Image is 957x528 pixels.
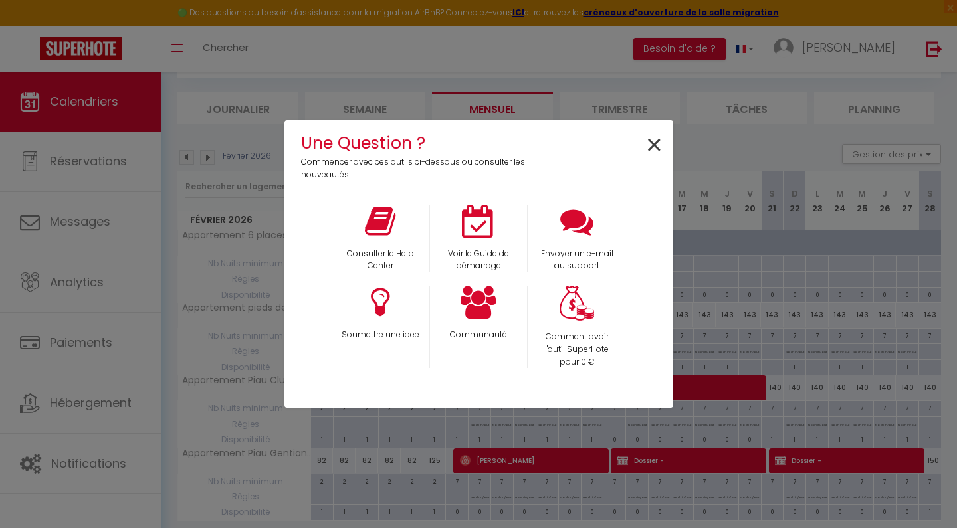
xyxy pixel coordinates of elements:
[439,248,518,273] p: Voir le Guide de démarrage
[537,248,617,273] p: Envoyer un e-mail au support
[301,130,534,156] h4: Une Question ?
[645,125,663,167] span: ×
[11,5,51,45] button: Ouvrir le widget de chat LiveChat
[439,329,518,341] p: Communauté
[340,248,421,273] p: Consulter le Help Center
[645,131,663,161] button: Close
[560,286,594,321] img: Money bag
[340,329,421,341] p: Soumettre une idee
[301,156,534,181] p: Commencer avec ces outils ci-dessous ou consulter les nouveautés.
[537,331,617,369] p: Comment avoir l'outil SuperHote pour 0 €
